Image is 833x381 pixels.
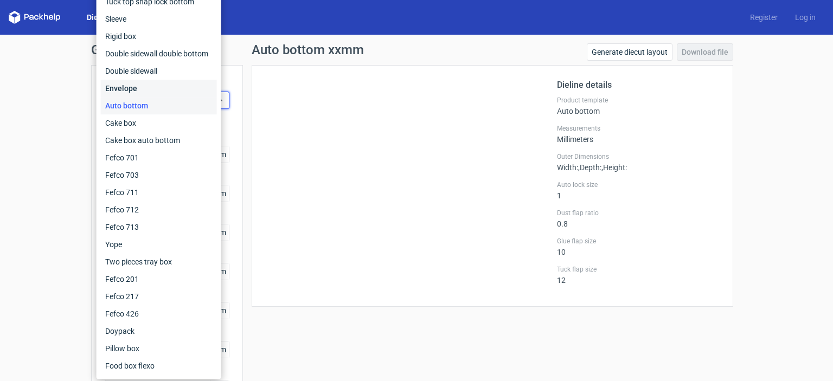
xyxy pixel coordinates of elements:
[101,201,217,218] div: Fefco 712
[101,305,217,322] div: Fefco 426
[557,180,720,189] label: Auto lock size
[91,43,742,56] h1: Generate new dieline
[101,45,217,62] div: Double sidewall double bottom
[786,12,824,23] a: Log in
[557,265,720,285] div: 12
[101,114,217,132] div: Cake box
[101,184,217,201] div: Fefco 711
[101,62,217,80] div: Double sidewall
[101,322,217,340] div: Doypack
[101,236,217,253] div: Yope
[601,163,627,172] span: , Height :
[741,12,786,23] a: Register
[101,10,217,28] div: Sleeve
[101,270,217,288] div: Fefco 201
[587,43,672,61] a: Generate diecut layout
[101,340,217,357] div: Pillow box
[557,96,720,115] div: Auto bottom
[557,163,578,172] span: Width :
[101,253,217,270] div: Two pieces tray box
[557,265,720,274] label: Tuck flap size
[557,209,720,217] label: Dust flap ratio
[101,166,217,184] div: Fefco 703
[101,149,217,166] div: Fefco 701
[557,180,720,200] div: 1
[578,163,601,172] span: , Depth :
[557,79,720,92] h2: Dieline details
[101,357,217,374] div: Food box flexo
[557,237,720,246] label: Glue flap size
[101,132,217,149] div: Cake box auto bottom
[101,97,217,114] div: Auto bottom
[252,43,364,56] h1: Auto bottom xxmm
[101,218,217,236] div: Fefco 713
[101,80,217,97] div: Envelope
[557,124,720,133] label: Measurements
[557,209,720,228] div: 0.8
[78,12,124,23] a: Dielines
[101,28,217,45] div: Rigid box
[557,124,720,144] div: Millimeters
[557,237,720,256] div: 10
[557,96,720,105] label: Product template
[101,288,217,305] div: Fefco 217
[557,152,720,161] label: Outer Dimensions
